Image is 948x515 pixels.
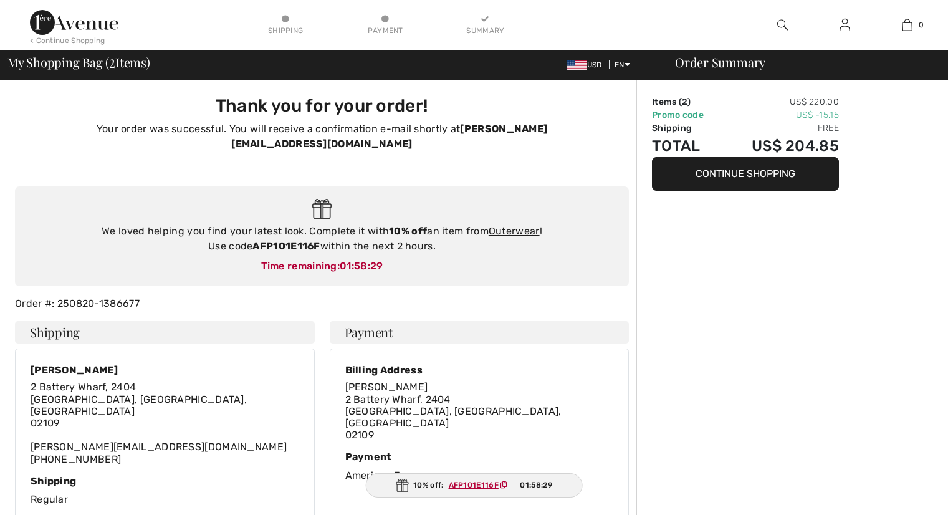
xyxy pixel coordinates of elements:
span: 01:58:29 [340,260,383,272]
strong: [PERSON_NAME][EMAIL_ADDRESS][DOMAIN_NAME] [231,123,547,150]
td: US$ -15.15 [722,108,839,122]
div: Shipping [267,25,304,36]
div: Payment [345,451,614,463]
h4: Payment [330,321,630,344]
td: Shipping [652,122,722,135]
ins: AFP101E116F [449,481,499,489]
div: [PERSON_NAME][EMAIL_ADDRESS][DOMAIN_NAME] [PHONE_NUMBER] [31,381,299,464]
div: Summary [466,25,504,36]
p: Your order was successful. You will receive a confirmation e-mail shortly at [22,122,621,152]
td: Total [652,135,722,157]
div: Shipping [31,475,299,487]
span: My Shopping Bag ( Items) [7,56,150,69]
td: Free [722,122,839,135]
img: search the website [777,17,788,32]
td: US$ 220.00 [722,95,839,108]
a: Outerwear [489,225,540,237]
span: USD [567,60,607,69]
div: Time remaining: [27,259,616,274]
button: Continue Shopping [652,157,839,191]
div: < Continue Shopping [30,35,105,46]
img: Gift.svg [396,479,408,492]
img: 1ère Avenue [30,10,118,35]
span: 2 [682,97,687,107]
span: 2 [109,53,115,69]
img: My Bag [902,17,912,32]
div: Billing Address [345,364,614,376]
td: US$ 204.85 [722,135,839,157]
img: US Dollar [567,60,587,70]
span: EN [615,60,630,69]
span: 01:58:29 [520,479,552,491]
img: My Info [840,17,850,32]
div: Order #: 250820-1386677 [7,296,636,311]
span: 2 Battery Wharf, 2404 [GEOGRAPHIC_DATA], [GEOGRAPHIC_DATA], [GEOGRAPHIC_DATA] 02109 [31,381,247,429]
h4: Shipping [15,321,315,344]
h3: Thank you for your order! [22,95,621,117]
a: Sign In [830,17,860,33]
span: 0 [919,19,924,31]
div: Order Summary [660,56,941,69]
a: 0 [876,17,937,32]
div: Regular [31,475,299,507]
div: We loved helping you find your latest look. Complete it with an item from ! Use code within the n... [27,224,616,254]
td: Items ( ) [652,95,722,108]
div: 10% off: [365,473,583,498]
div: [PERSON_NAME] [31,364,299,376]
td: Promo code [652,108,722,122]
strong: 10% off [389,225,427,237]
div: Payment [366,25,404,36]
span: 2 Battery Wharf, 2404 [GEOGRAPHIC_DATA], [GEOGRAPHIC_DATA], [GEOGRAPHIC_DATA] 02109 [345,393,562,441]
span: [PERSON_NAME] [345,381,428,393]
div: American Express [345,451,614,483]
img: Gift.svg [312,199,332,219]
strong: AFP101E116F [252,240,320,252]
